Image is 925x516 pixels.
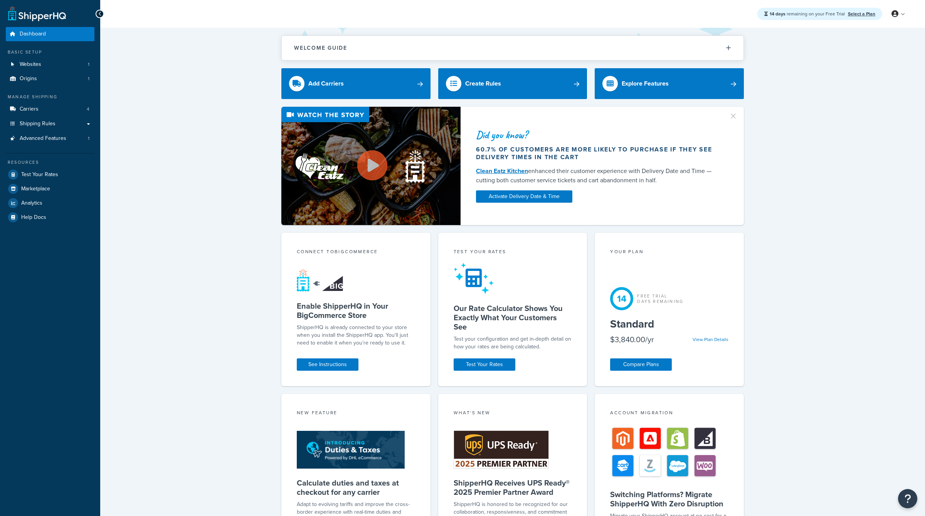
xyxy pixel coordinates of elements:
div: Did you know? [476,129,720,140]
p: ShipperHQ is already connected to your store when you install the ShipperHQ app. You'll just need... [297,324,415,347]
span: 1 [88,61,89,68]
img: Video thumbnail [281,107,461,225]
li: Carriers [6,102,94,116]
div: What's New [454,409,572,418]
button: Welcome Guide [282,36,743,60]
span: 1 [88,76,89,82]
h5: Standard [610,318,728,330]
div: Your Plan [610,248,728,257]
div: Resources [6,159,94,166]
div: 14 [610,287,633,310]
li: Origins [6,72,94,86]
a: Analytics [6,196,94,210]
div: Manage Shipping [6,94,94,100]
div: enhanced their customer experience with Delivery Date and Time — cutting both customer service ti... [476,166,720,185]
div: $3,840.00/yr [610,334,654,345]
a: Shipping Rules [6,117,94,131]
div: Test your configuration and get in-depth detail on how your rates are being calculated. [454,335,572,351]
button: Open Resource Center [898,489,917,508]
span: Origins [20,76,37,82]
div: Create Rules [465,78,501,89]
span: Analytics [21,200,42,207]
h5: Calculate duties and taxes at checkout for any carrier [297,478,415,497]
a: Explore Features [595,68,744,99]
h2: Welcome Guide [294,45,347,51]
img: connect-shq-bc-71769feb.svg [297,269,345,292]
a: Activate Delivery Date & Time [476,190,572,203]
span: Carriers [20,106,39,113]
span: Marketplace [21,186,50,192]
a: Help Docs [6,210,94,224]
a: Test Your Rates [6,168,94,182]
span: Shipping Rules [20,121,55,127]
li: Advanced Features [6,131,94,146]
strong: 14 days [770,10,785,17]
div: Explore Features [622,78,669,89]
a: Marketplace [6,182,94,196]
div: Test your rates [454,248,572,257]
h5: Enable ShipperHQ in Your BigCommerce Store [297,301,415,320]
div: Basic Setup [6,49,94,55]
a: Test Your Rates [454,358,515,371]
span: Test Your Rates [21,171,58,178]
span: Websites [20,61,41,68]
a: Select a Plan [848,10,875,17]
div: Connect to BigCommerce [297,248,415,257]
div: 60.7% of customers are more likely to purchase if they see delivery times in the cart [476,146,720,161]
a: See Instructions [297,358,358,371]
span: 4 [87,106,89,113]
h5: Switching Platforms? Migrate ShipperHQ With Zero Disruption [610,490,728,508]
li: Websites [6,57,94,72]
div: Account Migration [610,409,728,418]
div: New Feature [297,409,415,418]
a: View Plan Details [693,336,728,343]
span: 1 [88,135,89,142]
div: Add Carriers [308,78,344,89]
h5: Our Rate Calculator Shows You Exactly What Your Customers See [454,304,572,331]
a: Websites1 [6,57,94,72]
span: remaining on your Free Trial [770,10,846,17]
a: Advanced Features1 [6,131,94,146]
span: Help Docs [21,214,46,221]
a: Create Rules [438,68,587,99]
div: Free Trial Days Remaining [637,293,683,304]
a: Carriers4 [6,102,94,116]
a: Compare Plans [610,358,672,371]
span: Dashboard [20,31,46,37]
h5: ShipperHQ Receives UPS Ready® 2025 Premier Partner Award [454,478,572,497]
a: Add Carriers [281,68,431,99]
a: Clean Eatz Kitchen [476,166,528,175]
a: Dashboard [6,27,94,41]
span: Advanced Features [20,135,66,142]
a: Origins1 [6,72,94,86]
